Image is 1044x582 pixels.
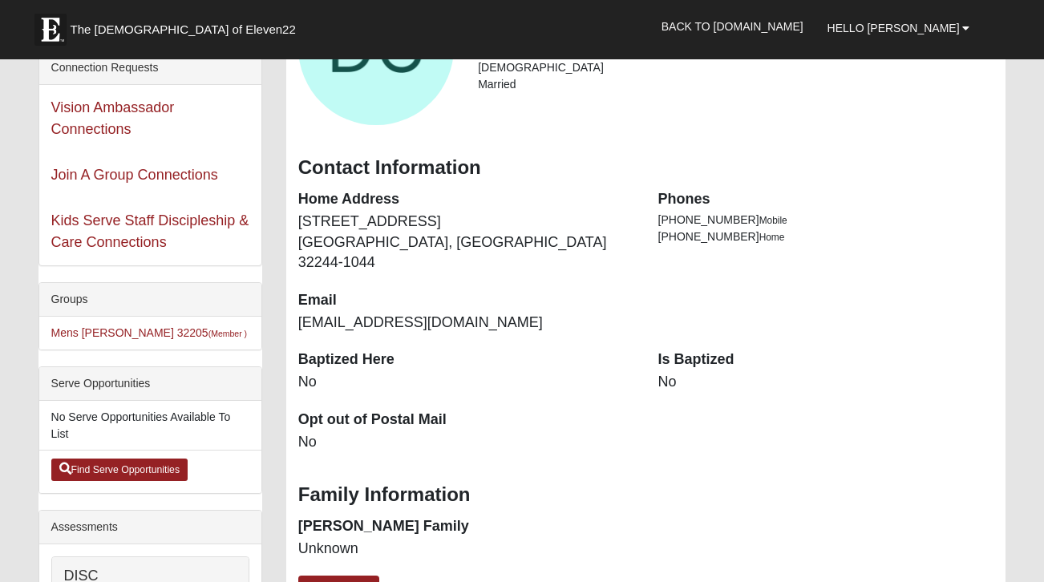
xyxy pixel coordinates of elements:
div: Groups [39,283,261,317]
li: [DEMOGRAPHIC_DATA] [478,59,993,76]
dd: [EMAIL_ADDRESS][DOMAIN_NAME] [298,313,634,333]
dt: [PERSON_NAME] Family [298,516,634,537]
h3: Family Information [298,483,994,507]
a: Hello [PERSON_NAME] [815,8,982,48]
small: (Member ) [208,329,247,338]
li: No Serve Opportunities Available To List [39,401,261,451]
span: The [DEMOGRAPHIC_DATA] of Eleven22 [71,22,296,38]
dt: Is Baptized [658,350,994,370]
dt: Home Address [298,189,634,210]
dd: No [298,372,634,393]
span: Mobile [759,215,787,226]
li: Married [478,76,993,93]
div: Assessments [39,511,261,544]
a: Back to [DOMAIN_NAME] [649,6,815,46]
span: Home [759,232,785,243]
li: [PHONE_NUMBER] [658,228,994,245]
a: Vision Ambassador Connections [51,99,175,137]
dt: Baptized Here [298,350,634,370]
a: Kids Serve Staff Discipleship & Care Connections [51,212,249,250]
span: Hello [PERSON_NAME] [828,22,960,34]
a: Join A Group Connections [51,167,218,183]
dd: [STREET_ADDRESS] [GEOGRAPHIC_DATA], [GEOGRAPHIC_DATA] 32244-1044 [298,212,634,273]
dd: Unknown [298,539,634,560]
a: The [DEMOGRAPHIC_DATA] of Eleven22 [26,6,347,46]
li: [PHONE_NUMBER] [658,212,994,228]
dt: Opt out of Postal Mail [298,410,634,430]
div: Serve Opportunities [39,367,261,401]
img: Eleven22 logo [34,14,67,46]
a: Mens [PERSON_NAME] 32205(Member ) [51,326,248,339]
dd: No [658,372,994,393]
div: Connection Requests [39,51,261,85]
dt: Phones [658,189,994,210]
h3: Contact Information [298,156,994,180]
dd: No [298,432,634,453]
dt: Email [298,290,634,311]
a: Find Serve Opportunities [51,459,188,481]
